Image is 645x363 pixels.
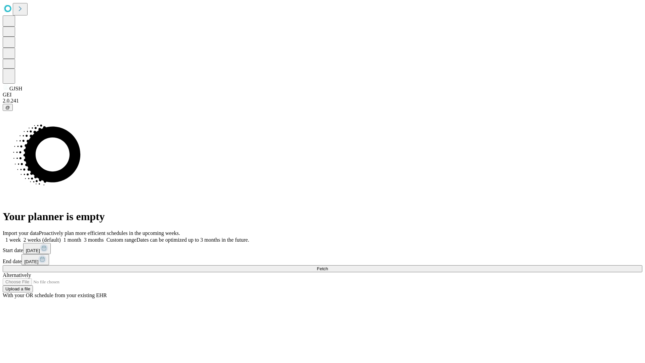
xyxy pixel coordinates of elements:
div: End date [3,254,642,265]
span: GJSH [9,86,22,91]
button: [DATE] [23,243,51,254]
div: Start date [3,243,642,254]
span: Import your data [3,230,39,236]
span: Alternatively [3,272,31,278]
span: Proactively plan more efficient schedules in the upcoming weeks. [39,230,180,236]
div: 2.0.241 [3,98,642,104]
span: 2 weeks (default) [24,237,61,243]
div: GEI [3,92,642,98]
span: [DATE] [26,248,40,253]
span: [DATE] [24,259,38,264]
span: 3 months [84,237,104,243]
span: Dates can be optimized up to 3 months in the future. [136,237,249,243]
button: @ [3,104,13,111]
button: Fetch [3,265,642,272]
span: 1 month [63,237,81,243]
h1: Your planner is empty [3,210,642,223]
span: With your OR schedule from your existing EHR [3,292,107,298]
span: 1 week [5,237,21,243]
button: Upload a file [3,285,33,292]
button: [DATE] [21,254,49,265]
span: Fetch [317,266,328,271]
span: @ [5,105,10,110]
span: Custom range [106,237,136,243]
